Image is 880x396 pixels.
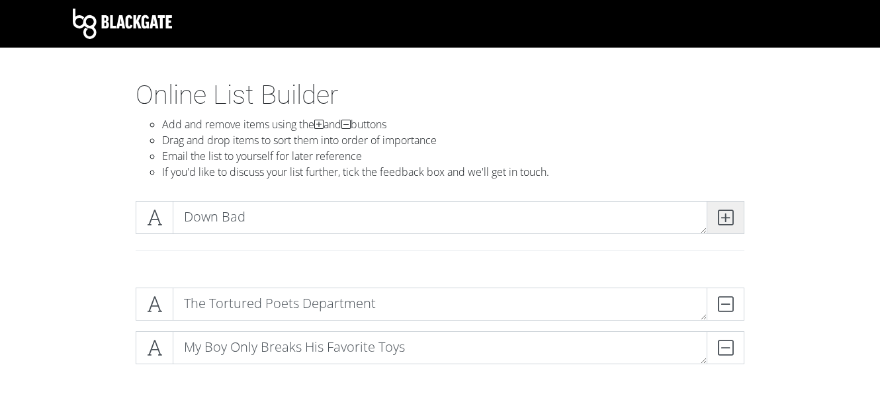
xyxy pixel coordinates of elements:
[162,164,744,180] li: If you'd like to discuss your list further, tick the feedback box and we'll get in touch.
[136,79,744,111] h1: Online List Builder
[162,116,744,132] li: Add and remove items using the and buttons
[162,132,744,148] li: Drag and drop items to sort them into order of importance
[162,148,744,164] li: Email the list to yourself for later reference
[73,9,172,39] img: Blackgate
